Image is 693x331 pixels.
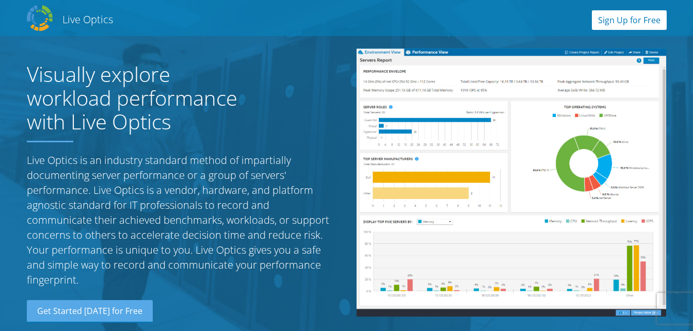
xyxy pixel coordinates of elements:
[62,12,113,26] h2: Live Optics
[27,300,153,323] a: Get Started [DATE] for Free
[592,10,667,30] a: Sign Up for Free
[27,153,336,287] p: Live Optics is an industry standard method of impartially documenting server performance or a gro...
[357,48,666,317] img: Server Report
[27,62,259,134] h1: Visually explore workload performance with Live Optics
[27,5,53,31] img: Dell Dpack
